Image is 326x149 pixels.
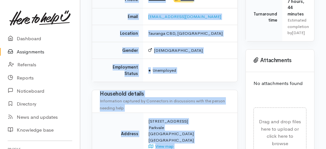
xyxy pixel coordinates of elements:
td: Email [92,8,143,25]
p: No attachments found [253,80,306,87]
td: Gender [92,42,143,59]
span: ● [148,68,151,73]
time: [DATE] [292,30,305,35]
td: Employment Status [92,59,143,82]
a: [EMAIL_ADDRESS][DOMAIN_NAME] [148,14,221,19]
h3: Household details [100,91,230,97]
span: Information captured by Connectors in discussions with the person needing help [100,98,225,111]
span: Unemployed [148,68,176,73]
div: Estimated completion by [287,17,309,36]
td: Tauranga CBD, [GEOGRAPHIC_DATA] [143,25,237,42]
td: Location [92,25,143,42]
span: [DEMOGRAPHIC_DATA] [148,48,202,53]
span: Drag and drop files here to upload or click here to browse [259,118,301,146]
h3: Attachments [253,57,306,64]
a: View map [149,144,174,149]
